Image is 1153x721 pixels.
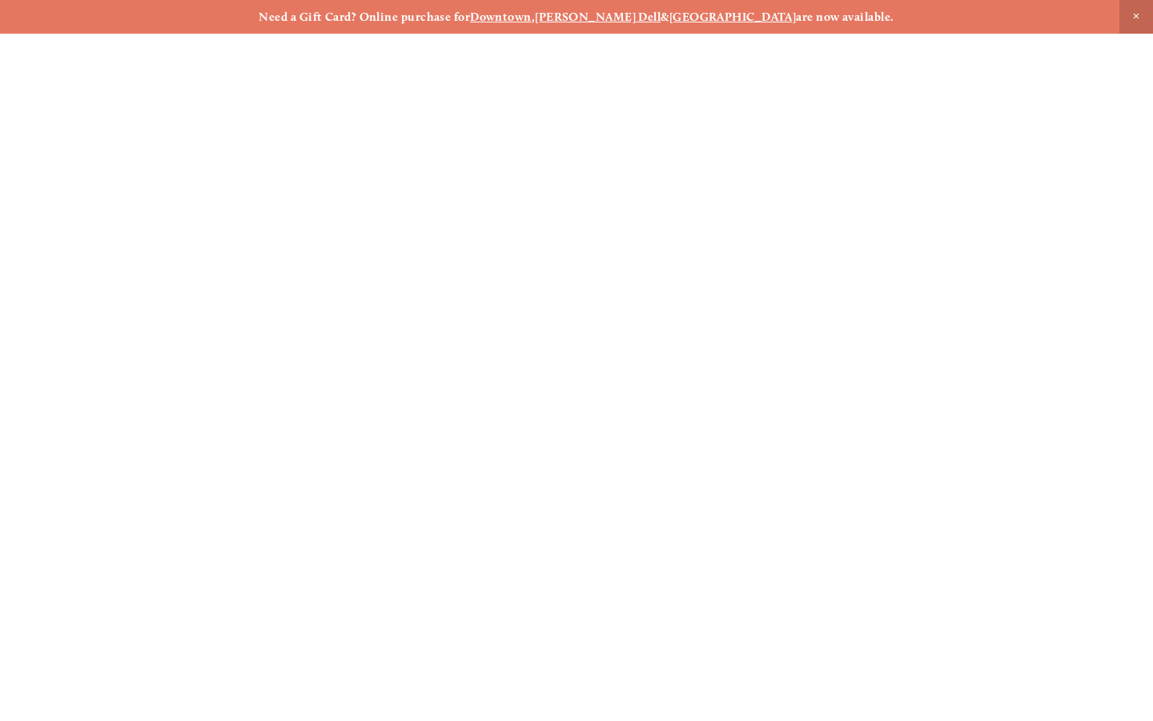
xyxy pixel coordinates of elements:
a: [GEOGRAPHIC_DATA] [669,10,797,24]
strong: , [532,10,535,24]
strong: & [661,10,669,24]
strong: are now available. [796,10,894,24]
strong: Need a Gift Card? Online purchase for [259,10,470,24]
a: Downtown [470,10,532,24]
a: [PERSON_NAME] Dell [535,10,661,24]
